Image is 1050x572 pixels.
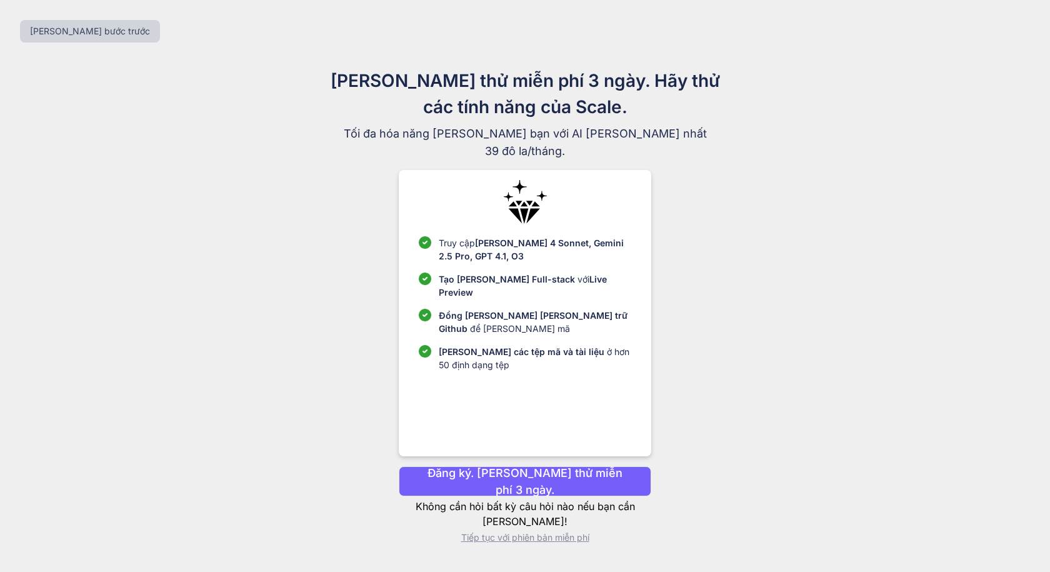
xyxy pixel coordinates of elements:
font: để [PERSON_NAME] mã [470,323,570,334]
font: [PERSON_NAME] các tệp mã và tài liệu [439,346,604,357]
img: danh sách kiểm tra [419,273,431,285]
font: với [577,274,589,284]
font: [PERSON_NAME] 4 Sonnet, Gemini 2.5 Pro, GPT 4.1, O3 [439,238,624,261]
font: Đồng [PERSON_NAME] [PERSON_NAME] trữ Github [439,310,627,334]
button: Đăng ký. [PERSON_NAME] thử miễn phí 3 ngày. [399,466,651,496]
font: Tạo [PERSON_NAME] Full-stack [439,274,575,284]
font: [PERSON_NAME] bước trước [30,26,150,36]
font: Đăng ký. [PERSON_NAME] thử miễn phí 3 ngày. [427,466,622,496]
font: Không cần hỏi bất kỳ câu hỏi nào nếu bạn cần [PERSON_NAME]! [416,500,635,528]
font: Tối đa hóa năng [PERSON_NAME] bạn với AI [PERSON_NAME] nhất [344,127,707,140]
img: danh sách kiểm tra [419,345,431,358]
font: Truy cập [439,238,475,248]
img: danh sách kiểm tra [419,309,431,321]
font: Tiếp tục với phiên bản miễn phí [461,532,589,543]
button: [PERSON_NAME] bước trước [20,20,160,43]
img: danh sách kiểm tra [419,236,431,249]
font: 39 đô la/tháng. [485,144,565,158]
font: [PERSON_NAME] thử miễn phí 3 ngày. Hãy thử các tính năng của Scale. [331,70,720,118]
